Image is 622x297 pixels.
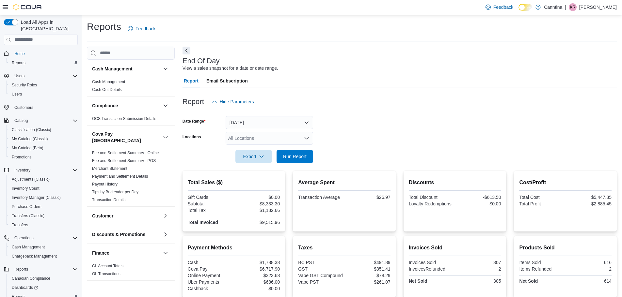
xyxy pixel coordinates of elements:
[519,179,612,186] h2: Cost/Profit
[9,284,40,291] a: Dashboards
[409,260,454,265] div: Invoices Sold
[235,260,280,265] div: $1,788.38
[92,197,125,202] span: Transaction Details
[239,150,268,163] span: Export
[409,278,427,284] strong: Net Sold
[7,283,80,292] a: Dashboards
[346,195,391,200] div: $26.97
[1,103,80,112] button: Customers
[87,115,175,125] div: Compliance
[162,212,169,220] button: Customer
[298,279,343,285] div: Vape PST
[9,185,42,192] a: Inventory Count
[12,60,25,66] span: Reports
[235,195,280,200] div: $0.00
[1,233,80,243] button: Operations
[456,201,501,206] div: $0.00
[162,249,169,257] button: Finance
[409,195,454,200] div: Total Discount
[567,260,612,265] div: 616
[12,204,41,209] span: Purchase Orders
[9,175,78,183] span: Adjustments (Classic)
[567,201,612,206] div: $2,885.45
[12,254,57,259] span: Chargeback Management
[570,3,576,11] span: KR
[14,51,25,56] span: Home
[298,179,391,186] h2: Average Spent
[9,144,78,152] span: My Catalog (Beta)
[162,102,169,110] button: Compliance
[235,279,280,285] div: $686.00
[9,203,44,211] a: Purchase Orders
[456,260,501,265] div: 307
[184,74,199,87] span: Report
[7,58,80,67] button: Reports
[12,222,28,228] span: Transfers
[92,231,160,238] button: Discounts & Promotions
[92,131,160,144] h3: Cova Pay [GEOGRAPHIC_DATA]
[12,186,40,191] span: Inventory Count
[9,221,78,229] span: Transfers
[209,95,257,108] button: Hide Parameters
[92,231,145,238] h3: Discounts & Promotions
[188,279,232,285] div: Uber Payments
[456,278,501,284] div: 305
[92,79,125,84] span: Cash Management
[92,198,125,202] a: Transaction Details
[12,245,45,250] span: Cash Management
[7,90,80,99] button: Users
[188,208,232,213] div: Total Tax
[7,175,80,184] button: Adjustments (Classic)
[92,182,118,187] span: Payout History
[92,87,122,92] a: Cash Out Details
[7,220,80,230] button: Transfers
[136,25,155,32] span: Feedback
[92,102,160,109] button: Compliance
[12,177,50,182] span: Adjustments (Classic)
[87,149,175,206] div: Cova Pay [GEOGRAPHIC_DATA]
[1,49,80,58] button: Home
[92,174,148,179] a: Payment and Settlement Details
[12,92,22,97] span: Users
[92,189,138,195] span: Tips by Budtender per Day
[12,155,32,160] span: Promotions
[7,153,80,162] button: Promotions
[9,144,46,152] a: My Catalog (Beta)
[92,271,120,276] span: GL Transactions
[188,220,218,225] strong: Total Invoiced
[12,103,78,111] span: Customers
[188,195,232,200] div: Gift Cards
[92,66,133,72] h3: Cash Management
[220,98,254,105] span: Hide Parameters
[7,243,80,252] button: Cash Management
[9,175,52,183] a: Adjustments (Classic)
[12,166,78,174] span: Inventory
[283,153,307,160] span: Run Report
[14,105,33,110] span: Customers
[12,234,36,242] button: Operations
[235,208,280,213] div: $1,182.66
[9,81,40,89] a: Security Roles
[12,72,78,80] span: Users
[346,279,391,285] div: $261.07
[92,116,156,121] a: OCS Transaction Submission Details
[579,3,617,11] p: [PERSON_NAME]
[12,136,48,141] span: My Catalog (Classic)
[14,267,28,272] span: Reports
[92,190,138,194] a: Tips by Budtender per Day
[9,252,78,260] span: Chargeback Management
[92,213,160,219] button: Customer
[12,104,36,111] a: Customers
[9,185,78,192] span: Inventory Count
[565,3,566,11] p: |
[409,244,501,252] h2: Invoices Sold
[14,235,34,241] span: Operations
[235,201,280,206] div: $8,333.30
[519,260,564,265] div: Items Sold
[183,65,278,72] div: View a sales snapshot for a date or date range.
[92,263,123,269] span: GL Account Totals
[18,19,78,32] span: Load All Apps in [GEOGRAPHIC_DATA]
[206,74,248,87] span: Email Subscription
[9,81,78,89] span: Security Roles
